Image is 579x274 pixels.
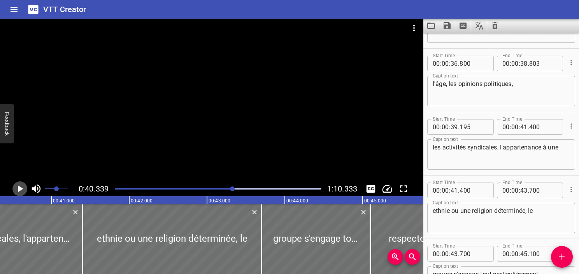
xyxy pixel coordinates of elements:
[423,19,439,33] button: Load captions from file
[440,183,442,198] span: :
[209,198,230,204] text: 00:43.000
[566,243,575,263] div: Cue Options
[12,181,27,196] button: Play/Pause
[442,56,449,71] input: 00
[510,56,511,71] span: :
[433,144,570,166] textarea: les activités syndicales, l'appartenance à une
[433,183,440,198] input: 00
[53,198,75,204] text: 00:41.000
[131,198,153,204] text: 00:42.000
[358,207,368,217] button: Delete
[460,183,488,198] input: 400
[364,198,386,204] text: 00:45.000
[511,246,519,262] input: 00
[551,246,573,268] button: Add Cue
[529,246,558,262] input: 100
[433,56,440,71] input: 00
[529,56,558,71] input: 803
[249,207,260,217] button: Delete
[449,183,451,198] span: :
[566,58,576,68] button: Cue Options
[380,181,395,196] button: Change Playback Speed
[442,183,449,198] input: 00
[528,56,529,71] span: .
[519,119,520,135] span: :
[471,19,487,33] button: Translate captions
[502,246,510,262] input: 00
[79,184,109,193] span: 0:40.339
[566,121,576,131] button: Cue Options
[451,119,458,135] input: 39
[449,56,451,71] span: :
[474,21,484,30] svg: Translate captions
[511,183,519,198] input: 00
[458,56,460,71] span: .
[440,246,442,262] span: :
[449,246,451,262] span: :
[520,246,528,262] input: 45
[70,207,79,217] div: Delete Cue
[511,119,519,135] input: 00
[566,248,576,258] button: Cue Options
[115,188,321,190] div: Play progress
[455,19,471,33] button: Extract captions from video
[502,56,510,71] input: 00
[487,19,503,33] button: Clear captions
[458,246,460,262] span: .
[528,119,529,135] span: .
[529,119,558,135] input: 400
[519,183,520,198] span: :
[363,181,378,196] button: Toggle captions
[566,179,575,200] div: Cue Options
[528,246,529,262] span: .
[460,119,488,135] input: 195
[396,181,411,196] button: Toggle fullscreen
[502,183,510,198] input: 00
[451,183,458,198] input: 41
[520,183,528,198] input: 43
[442,246,449,262] input: 00
[70,207,81,217] button: Delete
[519,56,520,71] span: :
[519,246,520,262] span: :
[529,183,558,198] input: 700
[440,56,442,71] span: :
[358,207,367,217] div: Delete Cue
[458,119,460,135] span: .
[511,56,519,71] input: 00
[449,119,451,135] span: :
[426,21,436,30] svg: Load captions from file
[520,119,528,135] input: 41
[43,3,86,16] h6: VTT Creator
[405,19,423,37] button: Video Options
[54,186,59,191] span: Set video volume
[566,184,576,195] button: Cue Options
[510,183,511,198] span: :
[433,246,440,262] input: 00
[451,56,458,71] input: 36
[433,207,570,229] textarea: ethnie ou une religion déterminée, le
[528,183,529,198] span: .
[510,246,511,262] span: :
[520,56,528,71] input: 38
[388,249,403,265] button: Zoom In
[433,119,440,135] input: 00
[442,119,449,135] input: 00
[29,181,44,196] button: Toggle mute
[327,184,357,193] span: 1:10.333
[451,246,458,262] input: 43
[460,246,488,262] input: 700
[433,80,570,102] textarea: l'âge, les opinions politiques,
[490,21,500,30] svg: Clear captions
[510,119,511,135] span: :
[439,19,455,33] button: Save captions to file
[249,207,258,217] div: Delete Cue
[458,183,460,198] span: .
[460,56,488,71] input: 800
[502,119,510,135] input: 00
[405,249,420,265] button: Zoom Out
[440,119,442,135] span: :
[286,198,308,204] text: 00:44.000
